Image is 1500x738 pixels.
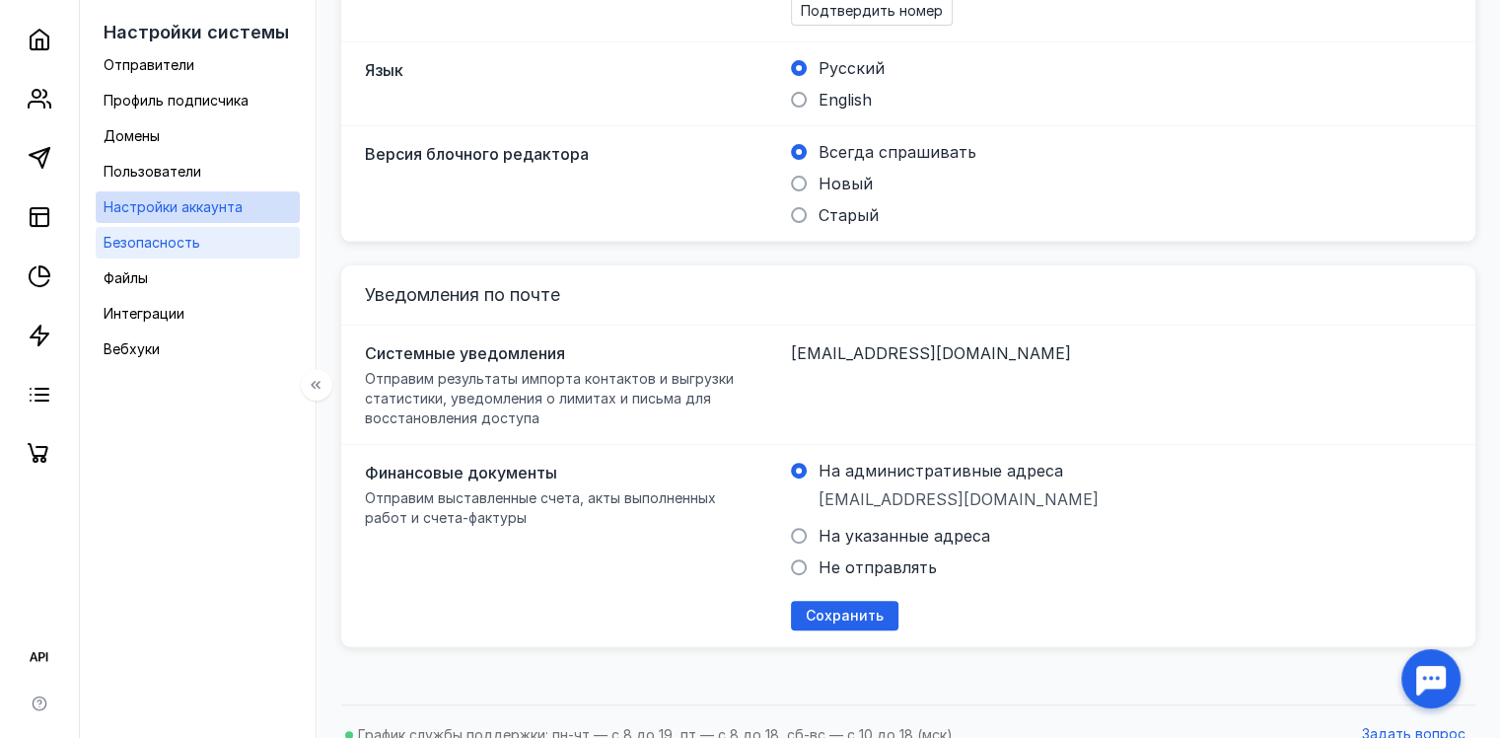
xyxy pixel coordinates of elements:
[365,370,734,426] span: Отправим результаты импорта контактов и выгрузки статистики, уведомления о лимитах и письма для в...
[96,191,300,223] a: Настройки аккаунта
[819,205,879,225] span: Старый
[96,262,300,294] a: Файлы
[365,144,589,164] span: Версия блочного редактора
[96,49,300,81] a: Отправители
[104,22,289,42] span: Настройки системы
[104,340,160,357] span: Вебхуки
[819,526,990,546] span: На указанные адреса
[819,557,937,577] span: Не отправлять
[96,120,300,152] a: Домены
[801,3,943,20] span: Подтвердить номер
[96,298,300,330] a: Интеграции
[819,142,976,162] span: Всегда спрашивать
[791,343,1071,363] span: [EMAIL_ADDRESS][DOMAIN_NAME]
[104,127,160,144] span: Домены
[365,489,716,526] span: Отправим выставленные счета, акты выполненных работ и счета-фактуры
[104,163,201,180] span: Пользователи
[96,227,300,258] a: Безопасность
[365,284,560,305] span: Уведомления по почте
[791,601,898,630] button: Сохранить
[819,58,885,78] span: Русский
[365,463,557,482] span: Финансовые документы
[104,92,249,109] span: Профиль подписчика
[819,174,873,193] span: Новый
[96,85,300,116] a: Профиль подписчика
[819,489,1099,509] span: [EMAIL_ADDRESS][DOMAIN_NAME]
[104,305,184,322] span: Интеграции
[819,90,872,110] span: English
[96,333,300,365] a: Вебхуки
[104,198,243,215] span: Настройки аккаунта
[365,60,403,80] span: Язык
[104,234,200,251] span: Безопасность
[104,269,148,286] span: Файлы
[365,343,565,363] span: Системные уведомления
[96,156,300,187] a: Пользователи
[104,56,194,73] span: Отправители
[819,461,1063,480] span: На административные адреса
[806,608,884,625] span: Сохранить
